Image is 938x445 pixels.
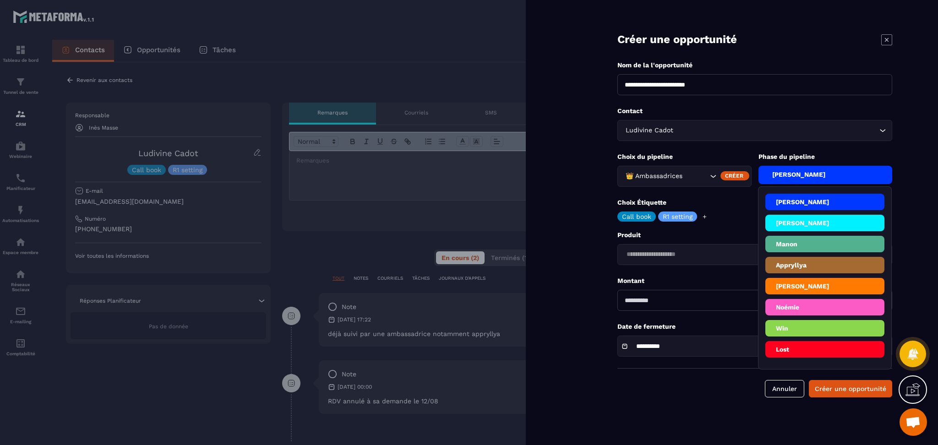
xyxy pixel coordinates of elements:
[617,277,892,285] p: Montant
[623,125,675,136] span: Ludivine Cadot
[617,198,892,207] p: Choix Étiquette
[675,125,877,136] input: Search for option
[617,107,892,115] p: Contact
[765,380,804,397] button: Annuler
[663,213,693,220] p: R1 setting
[622,213,651,220] p: Call book
[617,244,892,265] div: Search for option
[617,152,752,161] p: Choix du pipeline
[758,152,893,161] p: Phase du pipeline
[720,171,749,180] div: Créer
[617,231,892,239] p: Produit
[900,408,927,436] a: Ouvrir le chat
[809,380,892,397] button: Créer une opportunité
[623,250,877,260] input: Search for option
[617,120,892,141] div: Search for option
[617,322,892,331] p: Date de fermeture
[623,171,684,181] span: 👑 Ambassadrices
[617,166,752,187] div: Search for option
[617,61,892,70] p: Nom de la l'opportunité
[684,171,708,181] input: Search for option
